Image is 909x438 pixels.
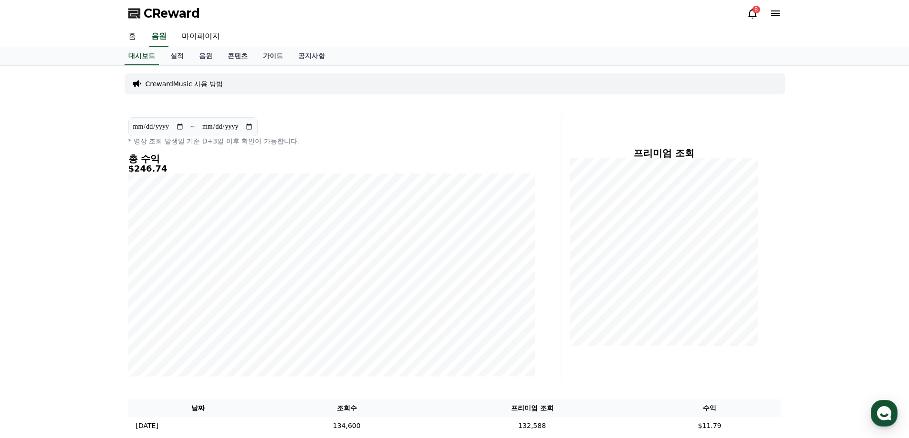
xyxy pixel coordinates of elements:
a: 공지사항 [291,47,333,65]
p: ~ [190,121,196,132]
h4: 총 수익 [128,153,535,164]
td: 134,600 [268,417,426,435]
a: 마이페이지 [174,27,228,47]
a: 음원 [191,47,220,65]
a: 음원 [149,27,168,47]
span: 설정 [147,316,159,324]
a: 대시보드 [125,47,159,65]
span: 홈 [30,316,36,324]
a: 홈 [121,27,144,47]
th: 조회수 [268,399,426,417]
th: 날짜 [128,399,268,417]
a: 홈 [3,302,63,326]
td: $11.79 [638,417,781,435]
a: 대화 [63,302,123,326]
a: 가이드 [255,47,291,65]
th: 프리미엄 조회 [426,399,638,417]
a: 설정 [123,302,183,326]
a: 8 [747,8,758,19]
span: 대화 [87,317,99,325]
span: CReward [144,6,200,21]
a: 콘텐츠 [220,47,255,65]
p: * 영상 조회 발생일 기준 D+3일 이후 확인이 가능합니다. [128,136,535,146]
h4: 프리미엄 조회 [570,148,758,158]
th: 수익 [638,399,781,417]
h5: $246.74 [128,164,535,173]
div: 8 [752,6,760,13]
p: [DATE] [136,421,158,431]
a: 실적 [163,47,191,65]
td: 132,588 [426,417,638,435]
a: CReward [128,6,200,21]
a: CrewardMusic 사용 방법 [146,79,223,89]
